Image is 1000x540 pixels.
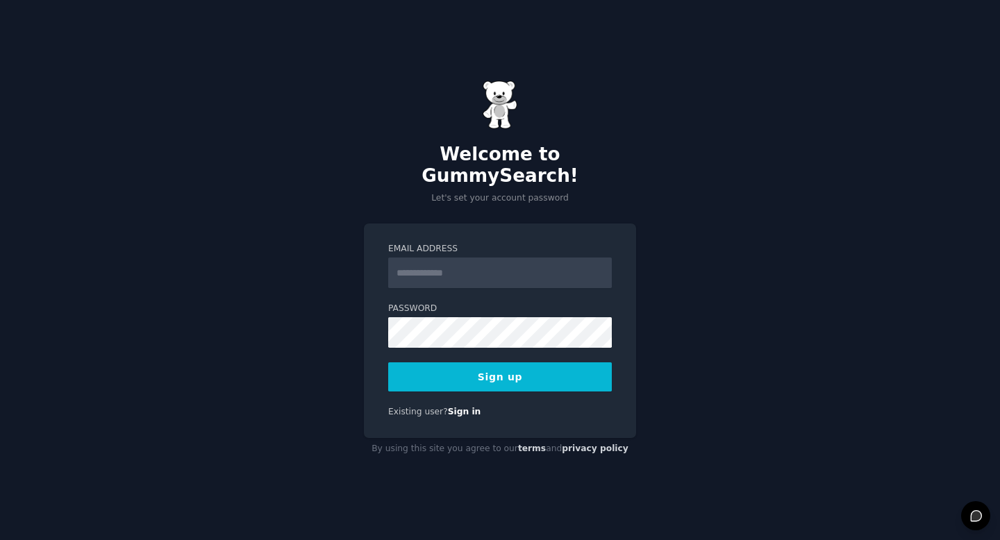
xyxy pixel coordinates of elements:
[562,444,628,453] a: privacy policy
[448,407,481,416] a: Sign in
[364,192,636,205] p: Let's set your account password
[388,362,612,391] button: Sign up
[364,438,636,460] div: By using this site you agree to our and
[388,243,612,255] label: Email Address
[518,444,546,453] a: terms
[388,303,612,315] label: Password
[483,81,517,129] img: Gummy Bear
[364,144,636,187] h2: Welcome to GummySearch!
[388,407,448,416] span: Existing user?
